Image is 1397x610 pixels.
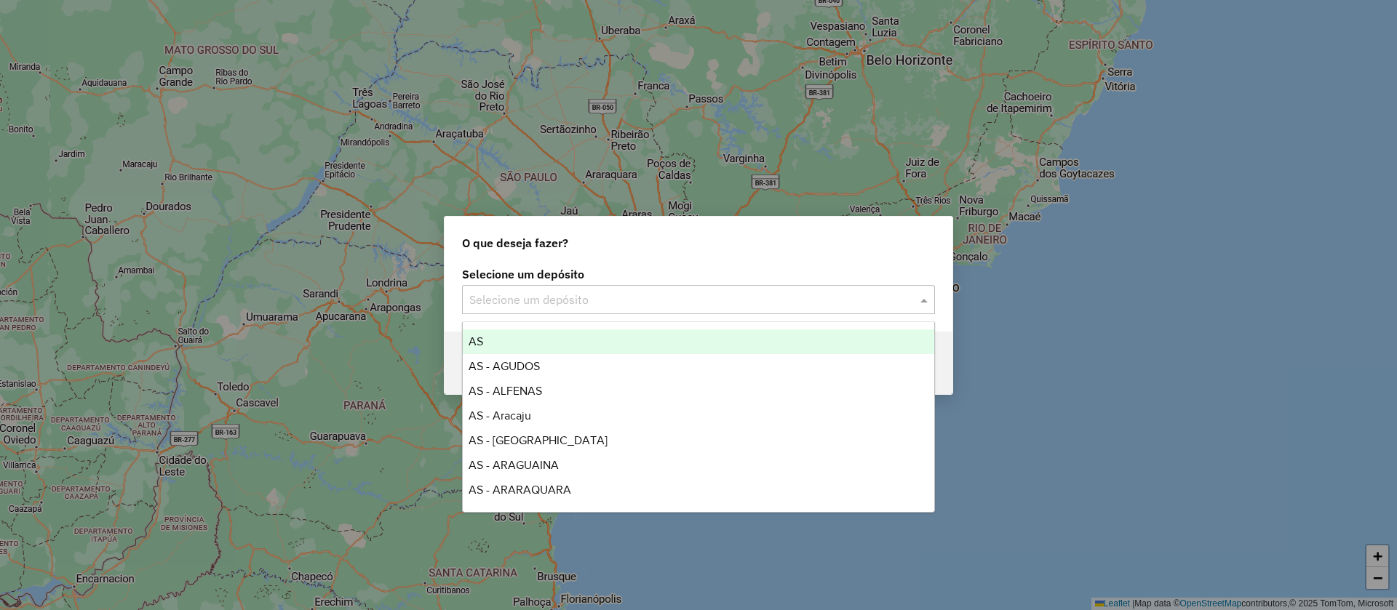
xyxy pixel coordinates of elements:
[469,434,608,446] span: AS - [GEOGRAPHIC_DATA]
[462,321,935,513] ng-dropdown-panel: Options list
[469,385,542,397] span: AS - ALFENAS
[469,360,540,372] span: AS - AGUDOS
[469,409,531,422] span: AS - Aracaju
[469,335,483,348] span: AS
[469,483,571,496] span: AS - ARARAQUARA
[462,234,568,252] span: O que deseja fazer?
[469,459,559,471] span: AS - ARAGUAINA
[462,265,935,283] label: Selecione um depósito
